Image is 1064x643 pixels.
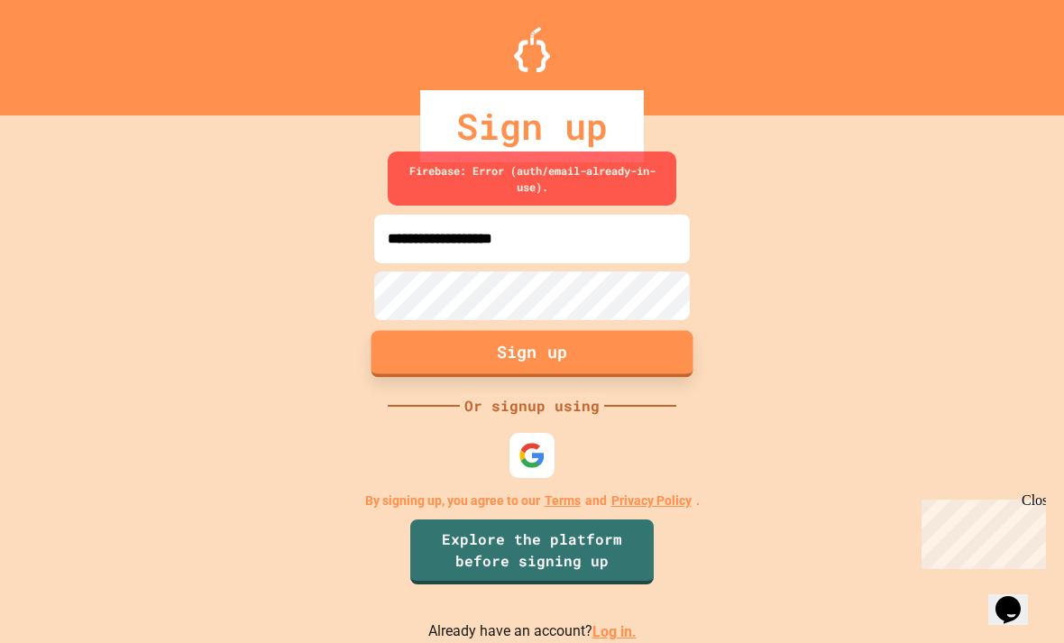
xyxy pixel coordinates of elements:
a: Terms [545,491,581,510]
a: Explore the platform before signing up [410,519,654,584]
img: Logo.svg [514,27,550,72]
div: Or signup using [460,395,604,417]
img: google-icon.svg [518,442,546,469]
p: By signing up, you agree to our and . [365,491,700,510]
div: Chat with us now!Close [7,7,124,115]
a: Privacy Policy [611,491,692,510]
button: Sign up [371,331,693,378]
iframe: chat widget [914,492,1046,569]
iframe: chat widget [988,571,1046,625]
a: Log in. [592,623,637,640]
div: Firebase: Error (auth/email-already-in-use). [388,152,676,206]
p: Already have an account? [428,620,637,643]
div: Sign up [420,90,644,162]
